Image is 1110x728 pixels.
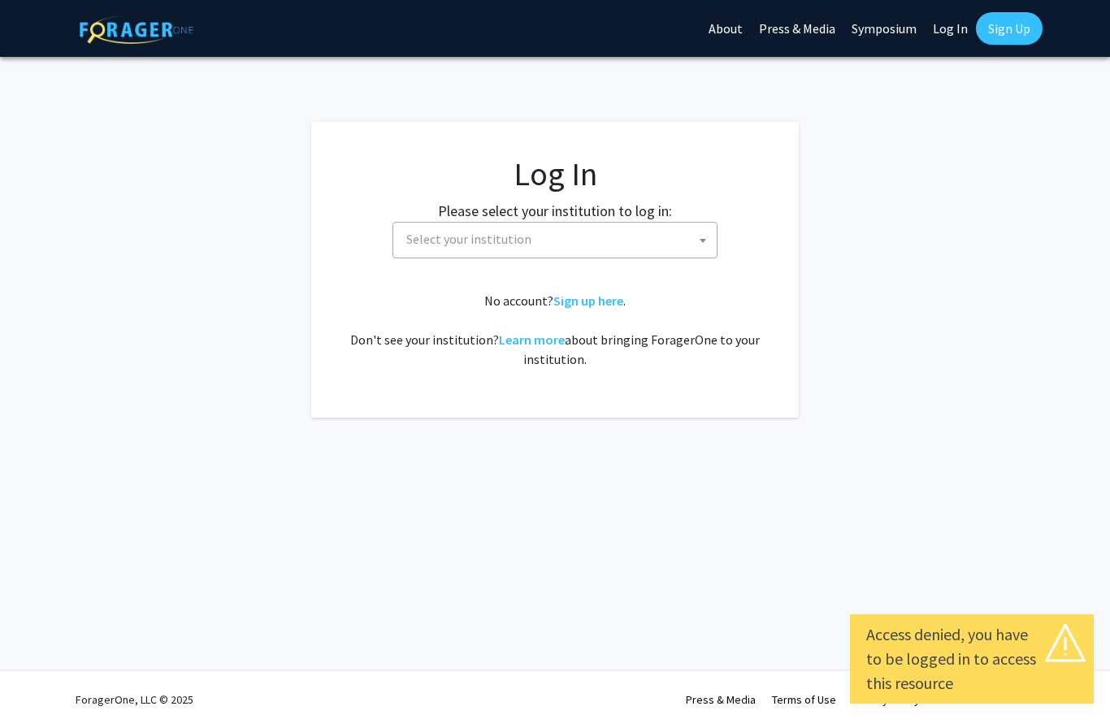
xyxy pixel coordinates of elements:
[76,671,193,728] div: ForagerOne, LLC © 2025
[976,12,1043,45] a: Sign Up
[80,15,193,44] img: ForagerOne Logo
[438,200,672,222] label: Please select your institution to log in:
[400,223,717,256] span: Select your institution
[406,231,531,247] span: Select your institution
[499,331,565,348] a: Learn more about bringing ForagerOne to your institution
[866,622,1077,695] div: Access denied, you have to be logged in to access this resource
[772,692,836,707] a: Terms of Use
[344,154,766,193] h1: Log In
[553,292,623,309] a: Sign up here
[392,222,718,258] span: Select your institution
[686,692,756,707] a: Press & Media
[344,291,766,369] div: No account? . Don't see your institution? about bringing ForagerOne to your institution.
